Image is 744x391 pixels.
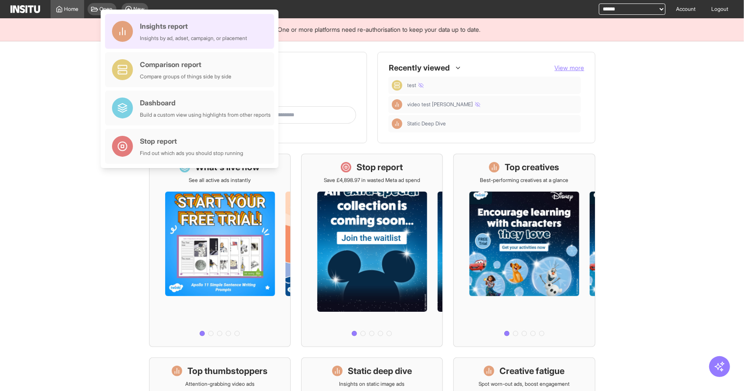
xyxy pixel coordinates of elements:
span: Open [100,6,113,13]
span: test [408,82,424,89]
img: Logo [10,5,40,13]
a: Stop reportSave £4,898.97 in wasted Meta ad spend [301,154,443,347]
a: Top creativesBest-performing creatives at a glance [453,154,595,347]
div: Build a custom view using highlights from other reports [140,111,271,118]
h1: Top creatives [505,161,559,173]
span: New [134,6,145,13]
div: Find out which ads you should stop running [140,150,243,157]
div: Insights [392,99,402,110]
p: Save £4,898.97 in wasted Meta ad spend [324,177,420,184]
div: Insights by ad, adset, campaign, or placement [140,35,247,42]
h1: Stop report [357,161,403,173]
h1: Static deep dive [348,365,412,377]
div: Insights report [140,21,247,31]
div: Dashboard [140,98,271,108]
p: Best-performing creatives at a glance [480,177,568,184]
div: Compare groups of things side by side [140,73,231,80]
span: video test dan [408,101,578,108]
span: Home [65,6,79,13]
span: One or more platforms need re-authorisation to keep your data up to date. [278,25,481,34]
p: Insights on static image ads [339,381,404,388]
span: View more [555,64,584,71]
h1: Top thumbstoppers [187,365,268,377]
span: video test [PERSON_NAME] [408,101,480,108]
div: Comparison report [140,59,231,70]
div: Insights [392,118,402,129]
button: View more [555,64,584,72]
div: Stop report [140,136,243,146]
p: Attention-grabbing video ads [185,381,255,388]
a: What's live nowSee all active ads instantly [149,154,291,347]
span: Static Deep Dive [408,120,578,127]
p: See all active ads instantly [189,177,251,184]
span: test [408,82,578,89]
div: Comparison [392,80,402,91]
span: Static Deep Dive [408,120,446,127]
